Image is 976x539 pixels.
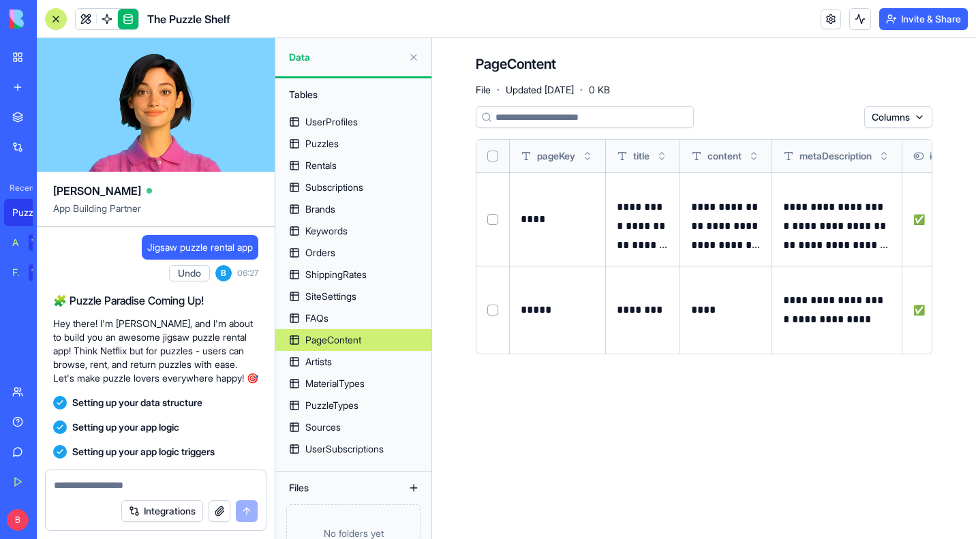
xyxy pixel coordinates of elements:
a: UserProfiles [275,111,431,133]
div: AI Logo Generator [12,236,19,249]
a: Rentals [275,155,431,176]
span: · [496,79,500,101]
div: Files [282,477,391,499]
a: Feedback FormTRY [4,259,59,286]
div: Puzzle Paradise [12,206,50,219]
a: UserSubscriptions [275,438,431,460]
span: ✅ [913,213,925,225]
a: ShippingRates [275,264,431,286]
span: · [579,79,583,101]
button: Toggle sort [877,149,891,163]
div: PuzzleTypes [305,399,359,412]
img: logo [10,10,94,29]
span: Setting up your app logic triggers [72,445,215,459]
span: Jigsaw puzzle rental app [147,241,253,254]
span: Setting up your app logic [72,420,179,434]
div: Subscriptions [305,181,363,194]
span: Setting up your data structure [72,396,202,410]
span: Recent [4,183,33,194]
span: pageKey [537,149,575,163]
div: Tables [282,84,425,106]
a: Orders [275,242,431,264]
a: Keywords [275,220,431,242]
div: ShippingRates [305,268,367,281]
div: Artists [305,355,332,369]
a: Brands [275,198,431,220]
button: Toggle sort [581,149,594,163]
button: Toggle sort [655,149,669,163]
div: Puzzles [305,137,339,151]
span: Updated [DATE] [506,83,574,97]
a: SiteSettings [275,286,431,307]
a: PageContent [275,329,431,351]
div: SiteSettings [305,290,356,303]
div: Brands [305,202,335,216]
h4: PageContent [476,55,556,74]
div: TRY [29,264,50,281]
a: MaterialTypes [275,373,431,395]
a: Subscriptions [275,176,431,198]
span: metaDescription [799,149,872,163]
span: ✅ [913,304,925,315]
div: Feedback Form [12,266,19,279]
span: title [633,149,650,163]
a: Puzzles [275,133,431,155]
span: App Building Partner [53,202,258,226]
span: B [7,509,29,531]
div: Keywords [305,224,348,238]
span: [PERSON_NAME] [53,183,141,199]
span: isActive [930,149,965,163]
button: Select row [487,214,498,225]
span: content [707,149,742,163]
p: Hey there! I'm [PERSON_NAME], and I'm about to build you an awesome jigsaw puzzle rental app! Thi... [53,317,258,385]
div: Sources [305,420,341,434]
button: Integrations [121,500,203,522]
a: FAQs [275,307,431,329]
span: Data [289,50,403,64]
span: 06:27 [237,268,258,279]
a: PuzzleTypes [275,395,431,416]
div: TRY [29,234,50,251]
button: Select all [487,151,498,161]
a: Puzzle Paradise [4,199,59,226]
span: The Puzzle Shelf [147,11,230,27]
div: PageContent [305,333,361,347]
span: 0 KB [589,83,610,97]
button: Toggle sort [747,149,761,163]
button: Columns [864,106,932,128]
div: UserProfiles [305,115,358,129]
div: Rentals [305,159,337,172]
a: Artists [275,351,431,373]
div: MaterialTypes [305,377,365,390]
div: UserSubscriptions [305,442,384,456]
button: Invite & Share [879,8,968,30]
span: B [215,265,232,281]
span: File [476,83,491,97]
button: Select row [487,305,498,315]
button: Undo [169,265,210,281]
div: FAQs [305,311,329,325]
div: Orders [305,246,335,260]
a: AI Logo GeneratorTRY [4,229,59,256]
h2: 🧩 Puzzle Paradise Coming Up! [53,292,258,309]
a: Sources [275,416,431,438]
